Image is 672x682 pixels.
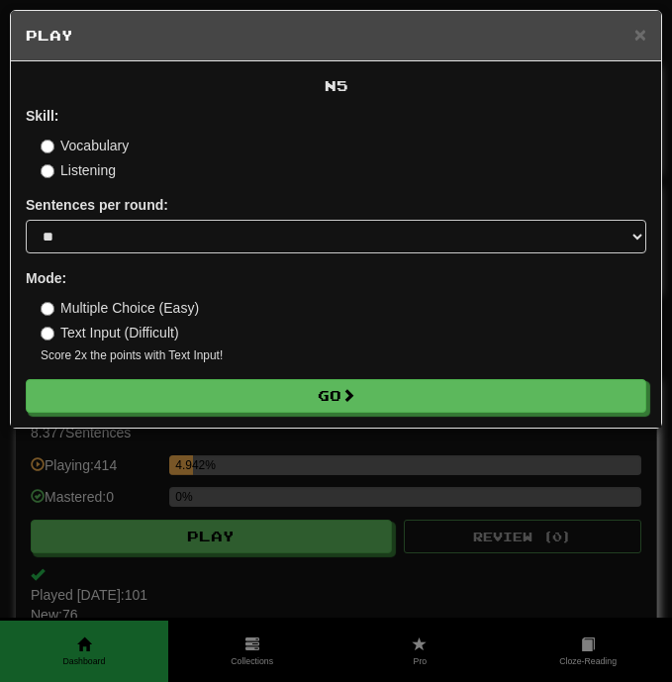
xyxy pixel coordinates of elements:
h5: Play [26,26,646,46]
input: Text Input (Difficult) [41,327,54,341]
input: Listening [41,164,54,178]
input: Vocabulary [41,140,54,153]
label: Multiple Choice (Easy) [41,298,199,318]
label: Text Input (Difficult) [41,323,179,342]
input: Multiple Choice (Easy) [41,302,54,316]
label: Vocabulary [41,136,129,155]
strong: Skill: [26,108,58,124]
small: Score 2x the points with Text Input ! [41,347,646,364]
span: × [634,23,646,46]
strong: Mode: [26,270,66,286]
label: Listening [41,160,116,180]
button: Close [634,24,646,45]
button: Go [26,379,646,413]
span: N5 [325,77,348,94]
label: Sentences per round: [26,195,168,215]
